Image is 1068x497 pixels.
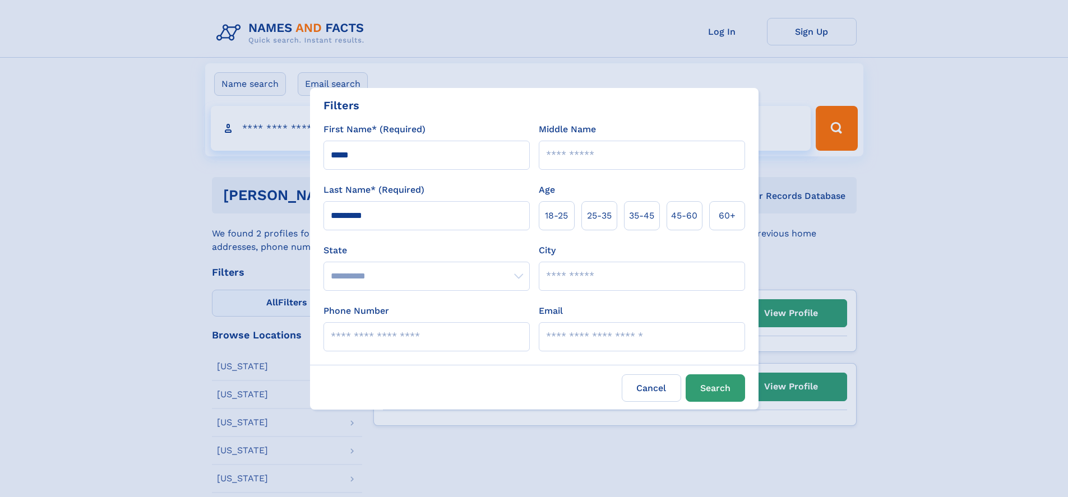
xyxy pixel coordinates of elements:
label: City [539,244,556,257]
label: Last Name* (Required) [323,183,424,197]
span: 35‑45 [629,209,654,222]
div: Filters [323,97,359,114]
span: 25‑35 [587,209,612,222]
span: 60+ [719,209,736,222]
button: Search [686,374,745,402]
span: 45‑60 [671,209,697,222]
label: State [323,244,530,257]
label: Middle Name [539,123,596,136]
span: 18‑25 [545,209,568,222]
label: Cancel [622,374,681,402]
label: Age [539,183,555,197]
label: Phone Number [323,304,389,318]
label: First Name* (Required) [323,123,426,136]
label: Email [539,304,563,318]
